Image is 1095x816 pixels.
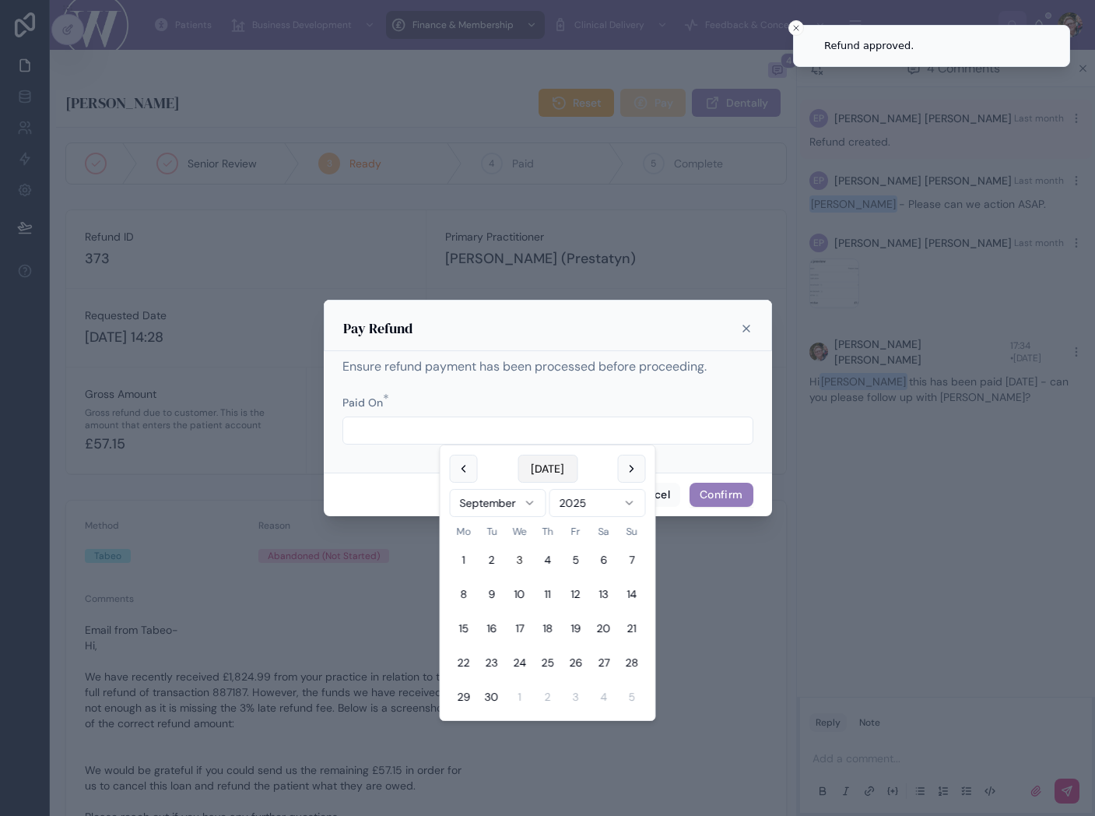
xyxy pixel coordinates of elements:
[534,683,562,711] button: Thursday, 2 October 2025
[478,580,506,608] button: Tuesday, 9 September 2025
[506,683,534,711] button: Wednesday, 1 October 2025
[534,614,562,642] button: Thursday, 18 September 2025
[450,649,478,677] button: Monday, 22 September 2025
[534,649,562,677] button: Thursday, 25 September 2025
[534,580,562,608] button: Thursday, 11 September 2025
[450,580,478,608] button: Monday, 8 September 2025
[450,683,478,711] button: Monday, 29 September 2025
[342,358,707,375] span: Ensure refund payment has been processed before proceeding.
[590,614,618,642] button: Saturday, 20 September 2025
[534,523,562,540] th: Thursday
[788,20,804,36] button: Close toast
[618,683,646,711] button: Sunday, 5 October 2025
[534,546,562,574] button: Thursday, 4 September 2025
[478,614,506,642] button: Tuesday, 16 September 2025
[478,546,506,574] button: Tuesday, 2 September 2025
[506,614,534,642] button: Wednesday, 17 September 2025
[450,614,478,642] button: Monday, 15 September 2025
[690,483,753,508] button: Confirm
[562,614,590,642] button: Friday, 19 September 2025
[618,649,646,677] button: Sunday, 28 September 2025
[562,546,590,574] button: Friday, 5 September 2025
[590,580,618,608] button: Saturday, 13 September 2025
[506,523,534,540] th: Wednesday
[562,683,590,711] button: Friday, 3 October 2025
[824,38,914,54] div: Refund approved.
[506,580,534,608] button: Wednesday, 10 September 2025
[478,683,506,711] button: Tuesday, 30 September 2025
[450,523,478,540] th: Monday
[450,523,646,711] table: September 2025
[518,455,577,483] button: [DATE]
[450,546,478,574] button: Monday, 1 September 2025
[562,649,590,677] button: Friday, 26 September 2025
[618,580,646,608] button: Sunday, 14 September 2025
[478,523,506,540] th: Tuesday
[562,523,590,540] th: Friday
[562,580,590,608] button: Friday, 12 September 2025
[342,396,383,410] span: Paid On
[506,649,534,677] button: Wednesday, 24 September 2025
[478,649,506,677] button: Tuesday, 23 September 2025
[590,649,618,677] button: Saturday, 27 September 2025
[590,523,618,540] th: Saturday
[618,614,646,642] button: Sunday, 21 September 2025
[506,546,534,574] button: Today, Wednesday, 3 September 2025
[590,683,618,711] button: Saturday, 4 October 2025
[590,546,618,574] button: Saturday, 6 September 2025
[618,523,646,540] th: Sunday
[618,546,646,574] button: Sunday, 7 September 2025
[343,319,412,338] h3: Pay Refund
